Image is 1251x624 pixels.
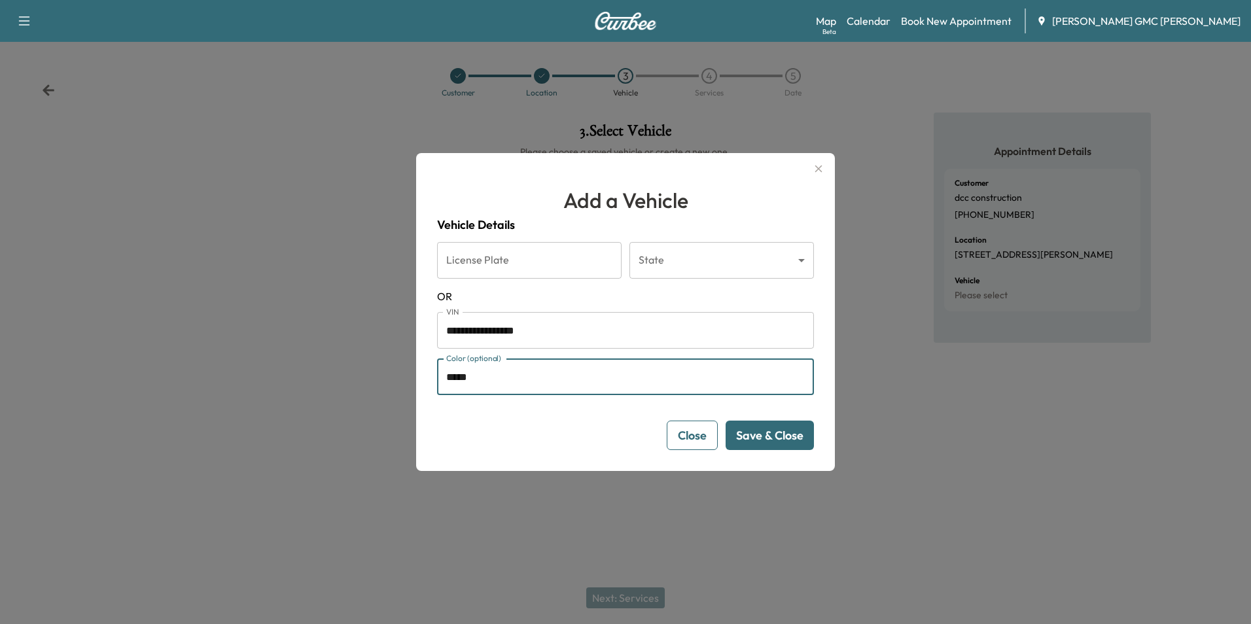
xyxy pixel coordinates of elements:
[1052,13,1241,29] span: [PERSON_NAME] GMC [PERSON_NAME]
[726,421,814,450] button: Save & Close
[822,27,836,37] div: Beta
[437,184,814,216] h1: Add a Vehicle
[446,306,459,317] label: VIN
[446,353,501,364] label: Color (optional)
[437,288,814,304] span: OR
[594,12,657,30] img: Curbee Logo
[437,216,814,234] h4: Vehicle Details
[667,421,718,450] button: Close
[847,13,890,29] a: Calendar
[816,13,836,29] a: MapBeta
[901,13,1012,29] a: Book New Appointment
